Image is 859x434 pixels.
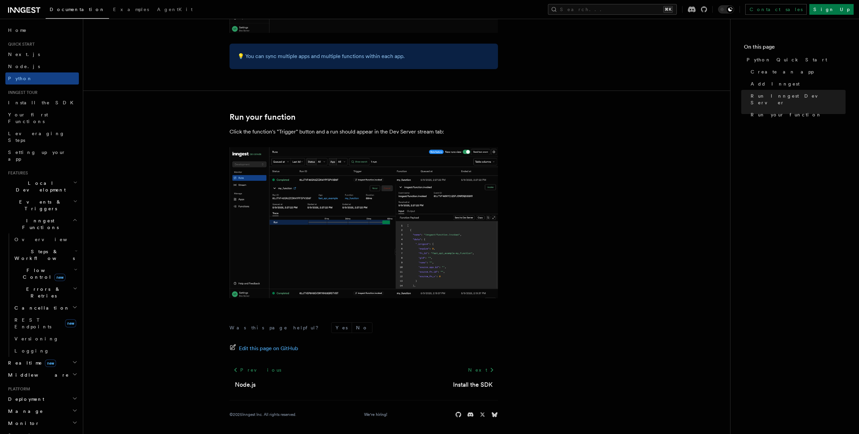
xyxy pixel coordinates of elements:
[352,323,372,333] button: No
[5,417,79,429] button: Monitor
[230,147,498,298] img: quick-start-run.png
[744,54,846,66] a: Python Quick Start
[5,146,79,165] a: Setting up your app
[45,360,56,367] span: new
[5,408,43,415] span: Manage
[5,357,79,369] button: Realtimenew
[113,7,149,12] span: Examples
[748,90,846,109] a: Run Inngest Dev Server
[5,372,69,378] span: Middleware
[5,233,79,357] div: Inngest Functions
[751,111,822,118] span: Run your function
[5,393,79,405] button: Deployment
[5,217,72,231] span: Inngest Functions
[230,127,498,137] p: Click the function's "Trigger" button and a run should appear in the Dev Server stream tab:
[109,2,153,18] a: Examples
[50,7,105,12] span: Documentation
[5,396,44,402] span: Deployment
[548,4,677,15] button: Search...⌘K
[12,267,74,280] span: Flow Control
[8,112,48,124] span: Your first Functions
[157,7,193,12] span: AgentKit
[230,324,323,331] p: Was this page helpful?
[5,386,30,392] span: Platform
[8,100,78,105] span: Install the SDK
[14,237,84,242] span: Overview
[745,4,807,15] a: Contact sales
[12,333,79,345] a: Versioning
[5,48,79,60] a: Next.js
[751,68,814,75] span: Create an app
[5,42,35,47] span: Quick start
[453,380,493,389] a: Install the SDK
[751,80,800,87] span: Add Inngest
[5,60,79,72] a: Node.js
[8,76,33,81] span: Python
[153,2,197,18] a: AgentKit
[8,27,27,34] span: Home
[235,380,256,389] a: Node.js
[5,215,79,233] button: Inngest Functions
[718,5,734,13] button: Toggle dark mode
[14,336,59,341] span: Versioning
[65,319,76,327] span: new
[5,90,38,95] span: Inngest tour
[663,6,673,13] kbd: ⌘K
[5,360,56,366] span: Realtime
[748,66,846,78] a: Create an app
[230,112,296,122] a: Run your function
[230,412,296,417] div: © 2025 Inngest Inc. All rights reserved.
[5,24,79,36] a: Home
[8,52,40,57] span: Next.js
[464,364,498,376] a: Next
[14,348,49,354] span: Logging
[5,369,79,381] button: Middleware
[8,131,65,143] span: Leveraging Steps
[12,248,75,262] span: Steps & Workflows
[230,364,285,376] a: Previous
[5,170,28,176] span: Features
[809,4,854,15] a: Sign Up
[5,180,73,193] span: Local Development
[12,302,79,314] button: Cancellation
[5,177,79,196] button: Local Development
[8,64,40,69] span: Node.js
[5,405,79,417] button: Manage
[5,199,73,212] span: Events & Triggers
[12,246,79,264] button: Steps & Workflows
[12,345,79,357] a: Logging
[14,317,51,329] span: REST Endpoints
[12,305,70,311] span: Cancellation
[5,97,79,109] a: Install the SDK
[230,344,298,353] a: Edit this page on GitHub
[5,72,79,85] a: Python
[12,283,79,302] button: Errors & Retries
[8,150,66,162] span: Setting up your app
[5,196,79,215] button: Events & Triggers
[5,109,79,127] a: Your first Functions
[747,56,827,63] span: Python Quick Start
[12,286,73,299] span: Errors & Retries
[748,109,846,121] a: Run your function
[5,127,79,146] a: Leveraging Steps
[12,264,79,283] button: Flow Controlnew
[364,412,387,417] a: We're hiring!
[239,344,298,353] span: Edit this page on GitHub
[46,2,109,19] a: Documentation
[12,314,79,333] a: REST Endpointsnew
[744,43,846,54] h4: On this page
[5,420,40,427] span: Monitor
[238,52,490,61] p: 💡 You can sync multiple apps and multiple functions within each app.
[751,93,846,106] span: Run Inngest Dev Server
[12,233,79,246] a: Overview
[54,274,65,281] span: new
[748,78,846,90] a: Add Inngest
[332,323,352,333] button: Yes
